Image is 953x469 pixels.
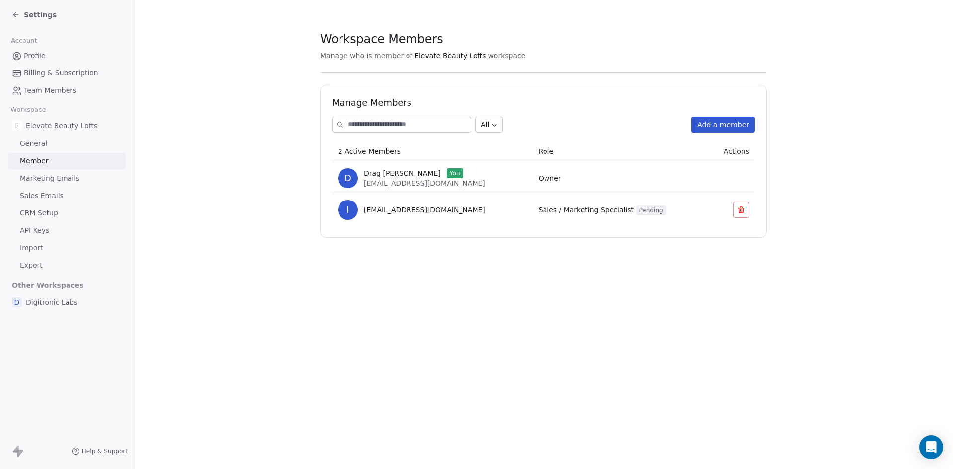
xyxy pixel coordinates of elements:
img: Elevate_logo_E.png [12,121,22,131]
span: D [12,297,22,307]
span: 2 Active Members [338,147,401,155]
span: Account [6,33,41,48]
span: CRM Setup [20,208,58,218]
span: Marketing Emails [20,173,79,184]
span: Manage who is member of [320,51,412,61]
span: Digitronic Labs [26,297,77,307]
div: Open Intercom Messenger [919,435,943,459]
span: D [338,168,358,188]
span: Actions [724,147,749,155]
span: Workspace Members [320,32,443,47]
span: [EMAIL_ADDRESS][DOMAIN_NAME] [364,179,485,187]
button: Add a member [691,117,755,133]
span: i [338,200,358,220]
a: Help & Support [72,447,128,455]
a: Member [8,153,126,169]
h1: Manage Members [332,97,755,109]
span: Billing & Subscription [24,68,98,78]
a: General [8,135,126,152]
span: Elevate Beauty Lofts [414,51,486,61]
span: You [447,168,463,178]
a: Sales Emails [8,188,126,204]
span: Elevate Beauty Lofts [26,121,97,131]
span: Export [20,260,43,270]
span: workspace [488,51,525,61]
span: Team Members [24,85,76,96]
a: Team Members [8,82,126,99]
a: Settings [12,10,57,20]
span: Profile [24,51,46,61]
span: Owner [539,174,561,182]
span: API Keys [20,225,49,236]
a: Billing & Subscription [8,65,126,81]
span: Other Workspaces [8,277,88,293]
a: Profile [8,48,126,64]
span: [EMAIL_ADDRESS][DOMAIN_NAME] [364,205,485,215]
span: Settings [24,10,57,20]
a: Import [8,240,126,256]
a: API Keys [8,222,126,239]
a: Marketing Emails [8,170,126,187]
span: Workspace [6,102,50,117]
span: General [20,138,47,149]
span: Sales Emails [20,191,64,201]
span: Role [539,147,553,155]
span: Sales / Marketing Specialist [539,206,666,214]
span: Member [20,156,49,166]
a: Export [8,257,126,273]
span: Drag [PERSON_NAME] [364,168,441,178]
span: Import [20,243,43,253]
span: Help & Support [82,447,128,455]
span: Pending [636,205,666,215]
a: CRM Setup [8,205,126,221]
